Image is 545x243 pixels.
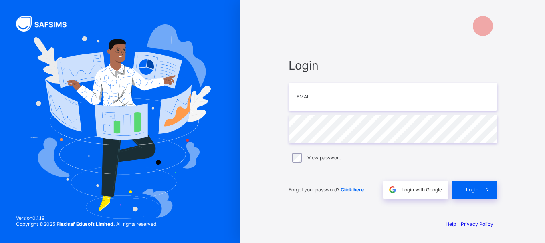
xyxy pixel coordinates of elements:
[289,58,497,72] span: Login
[16,215,157,221] span: Version 0.1.19
[30,24,211,219] img: Hero Image
[402,187,442,193] span: Login with Google
[341,187,364,193] a: Click here
[57,221,115,227] strong: Flexisaf Edusoft Limited.
[16,221,157,227] span: Copyright © 2025 All rights reserved.
[388,185,397,194] img: google.396cfc9801f0270233282035f929180a.svg
[461,221,493,227] a: Privacy Policy
[466,187,478,193] span: Login
[289,187,364,193] span: Forgot your password?
[307,155,341,161] label: View password
[16,16,76,32] img: SAFSIMS Logo
[446,221,456,227] a: Help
